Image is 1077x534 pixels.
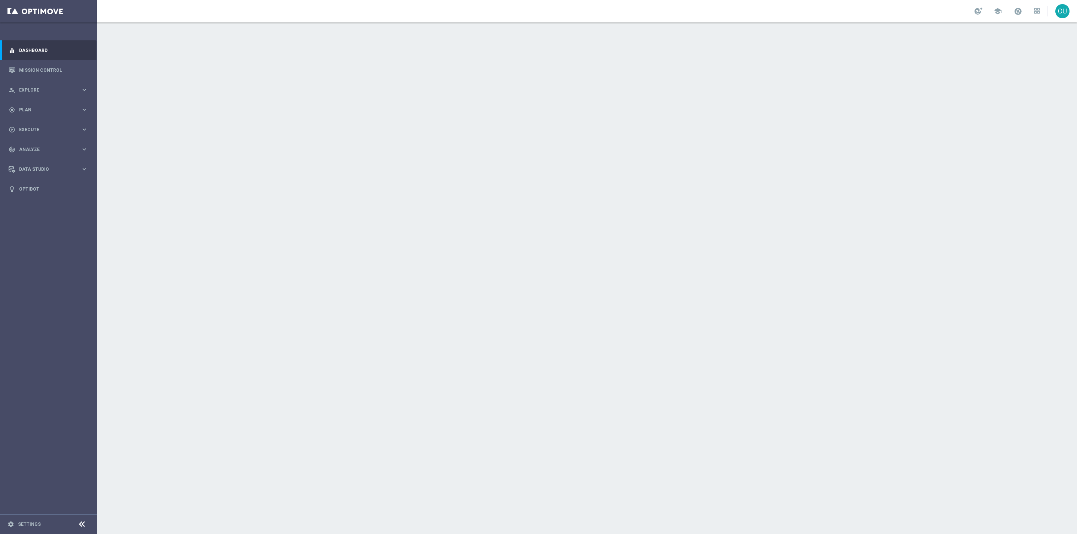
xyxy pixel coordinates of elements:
a: Optibot [19,179,88,199]
div: Optibot [9,179,88,199]
span: Data Studio [19,167,81,172]
span: Plan [19,108,81,112]
div: OU [1055,4,1070,18]
span: Analyze [19,147,81,152]
span: school [994,7,1002,15]
div: Explore [9,87,81,93]
i: settings [7,521,14,528]
button: lightbulb Optibot [8,186,88,192]
button: track_changes Analyze keyboard_arrow_right [8,146,88,152]
span: Execute [19,127,81,132]
i: track_changes [9,146,15,153]
div: Mission Control [9,60,88,80]
a: Dashboard [19,40,88,60]
i: keyboard_arrow_right [81,126,88,133]
span: Explore [19,88,81,92]
i: play_circle_outline [9,126,15,133]
a: Settings [18,522,41,527]
div: Dashboard [9,40,88,60]
button: person_search Explore keyboard_arrow_right [8,87,88,93]
i: person_search [9,87,15,93]
i: keyboard_arrow_right [81,166,88,173]
i: keyboard_arrow_right [81,106,88,113]
button: equalizer Dashboard [8,47,88,53]
i: lightbulb [9,186,15,192]
div: Execute [9,126,81,133]
button: Mission Control [8,67,88,73]
i: keyboard_arrow_right [81,86,88,93]
div: Analyze [9,146,81,153]
div: Data Studio [9,166,81,173]
button: play_circle_outline Execute keyboard_arrow_right [8,127,88,133]
i: gps_fixed [9,107,15,113]
i: equalizer [9,47,15,54]
i: keyboard_arrow_right [81,146,88,153]
a: Mission Control [19,60,88,80]
div: Plan [9,107,81,113]
button: gps_fixed Plan keyboard_arrow_right [8,107,88,113]
button: Data Studio keyboard_arrow_right [8,166,88,172]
